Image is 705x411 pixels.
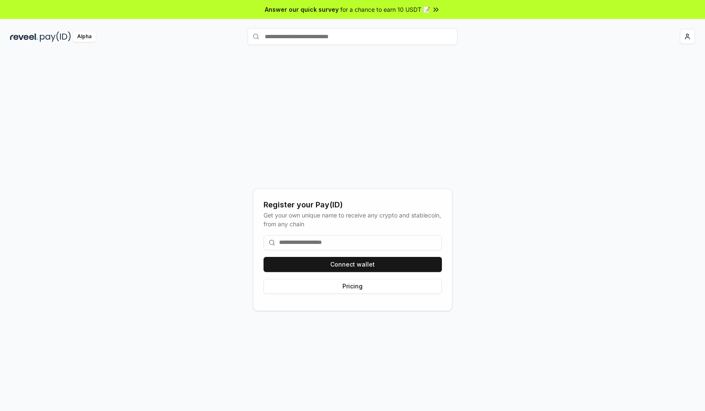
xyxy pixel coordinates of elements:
[264,211,442,228] div: Get your own unique name to receive any crypto and stablecoin, from any chain
[265,5,339,14] span: Answer our quick survey
[10,31,38,42] img: reveel_dark
[264,199,442,211] div: Register your Pay(ID)
[73,31,96,42] div: Alpha
[264,257,442,272] button: Connect wallet
[264,279,442,294] button: Pricing
[340,5,430,14] span: for a chance to earn 10 USDT 📝
[40,31,71,42] img: pay_id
